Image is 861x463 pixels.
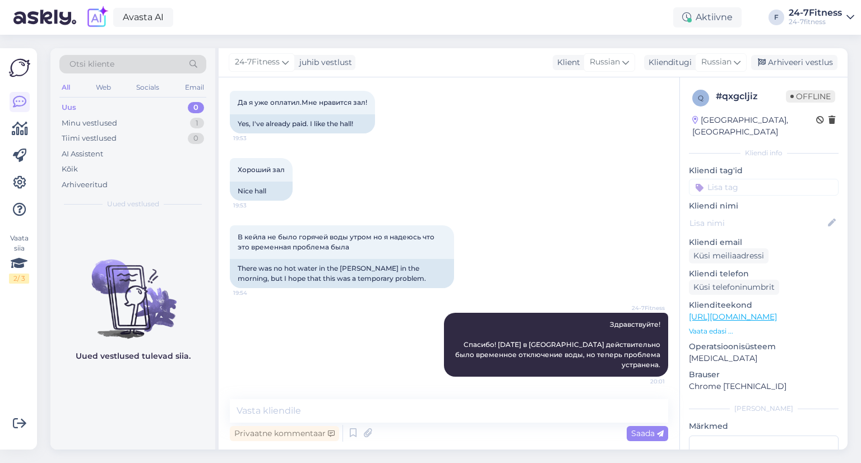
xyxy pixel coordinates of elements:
[623,377,665,386] span: 20:01
[233,289,275,297] span: 19:54
[789,17,842,26] div: 24-7fitness
[553,57,580,68] div: Klient
[94,80,113,95] div: Web
[230,259,454,288] div: There was no hot water in the [PERSON_NAME] in the morning, but I hope that this was a temporary ...
[183,80,206,95] div: Email
[76,350,191,362] p: Uued vestlused tulevad siia.
[238,165,285,174] span: Хороший зал
[107,199,159,209] span: Uued vestlused
[190,118,204,129] div: 1
[716,90,786,103] div: # qxgcljiz
[689,404,839,414] div: [PERSON_NAME]
[62,179,108,191] div: Arhiveeritud
[9,274,29,284] div: 2 / 3
[689,312,777,322] a: [URL][DOMAIN_NAME]
[689,280,779,295] div: Küsi telefoninumbrit
[590,56,620,68] span: Russian
[689,248,769,263] div: Küsi meiliaadressi
[631,428,664,438] span: Saada
[230,426,339,441] div: Privaatne kommentaar
[62,133,117,144] div: Tiimi vestlused
[623,304,665,312] span: 24-7Fitness
[188,102,204,113] div: 0
[62,118,117,129] div: Minu vestlused
[50,239,215,340] img: No chats
[644,57,692,68] div: Klienditugi
[238,98,367,107] span: Да я уже оплатил.Мне нравится зал!
[455,320,662,369] span: Здравствуйте! Спасибо! [DATE] в [GEOGRAPHIC_DATA] действительно было временное отключение воды, н...
[789,8,854,26] a: 24-7Fitness24-7fitness
[85,6,109,29] img: explore-ai
[62,164,78,175] div: Kõik
[188,133,204,144] div: 0
[769,10,784,25] div: F
[233,134,275,142] span: 19:53
[9,57,30,78] img: Askly Logo
[689,148,839,158] div: Kliendi info
[230,114,375,133] div: Yes, I've already paid. I like the hall!
[62,102,76,113] div: Uus
[233,201,275,210] span: 19:53
[689,217,826,229] input: Lisa nimi
[689,237,839,248] p: Kliendi email
[689,341,839,353] p: Operatsioonisüsteem
[689,326,839,336] p: Vaata edasi ...
[295,57,352,68] div: juhib vestlust
[59,80,72,95] div: All
[113,8,173,27] a: Avasta AI
[230,182,293,201] div: Nice hall
[235,56,280,68] span: 24-7Fitness
[789,8,842,17] div: 24-7Fitness
[698,94,703,102] span: q
[134,80,161,95] div: Socials
[701,56,732,68] span: Russian
[689,179,839,196] input: Lisa tag
[238,233,436,251] span: В кейла не было горячей воды утром но я надеюсь что это временная проблема была
[689,381,839,392] p: Chrome [TECHNICAL_ID]
[9,233,29,284] div: Vaata siia
[689,200,839,212] p: Kliendi nimi
[673,7,742,27] div: Aktiivne
[786,90,835,103] span: Offline
[70,58,114,70] span: Otsi kliente
[689,165,839,177] p: Kliendi tag'id
[689,420,839,432] p: Märkmed
[689,353,839,364] p: [MEDICAL_DATA]
[62,149,103,160] div: AI Assistent
[689,268,839,280] p: Kliendi telefon
[692,114,816,138] div: [GEOGRAPHIC_DATA], [GEOGRAPHIC_DATA]
[689,369,839,381] p: Brauser
[689,299,839,311] p: Klienditeekond
[751,55,837,70] div: Arhiveeri vestlus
